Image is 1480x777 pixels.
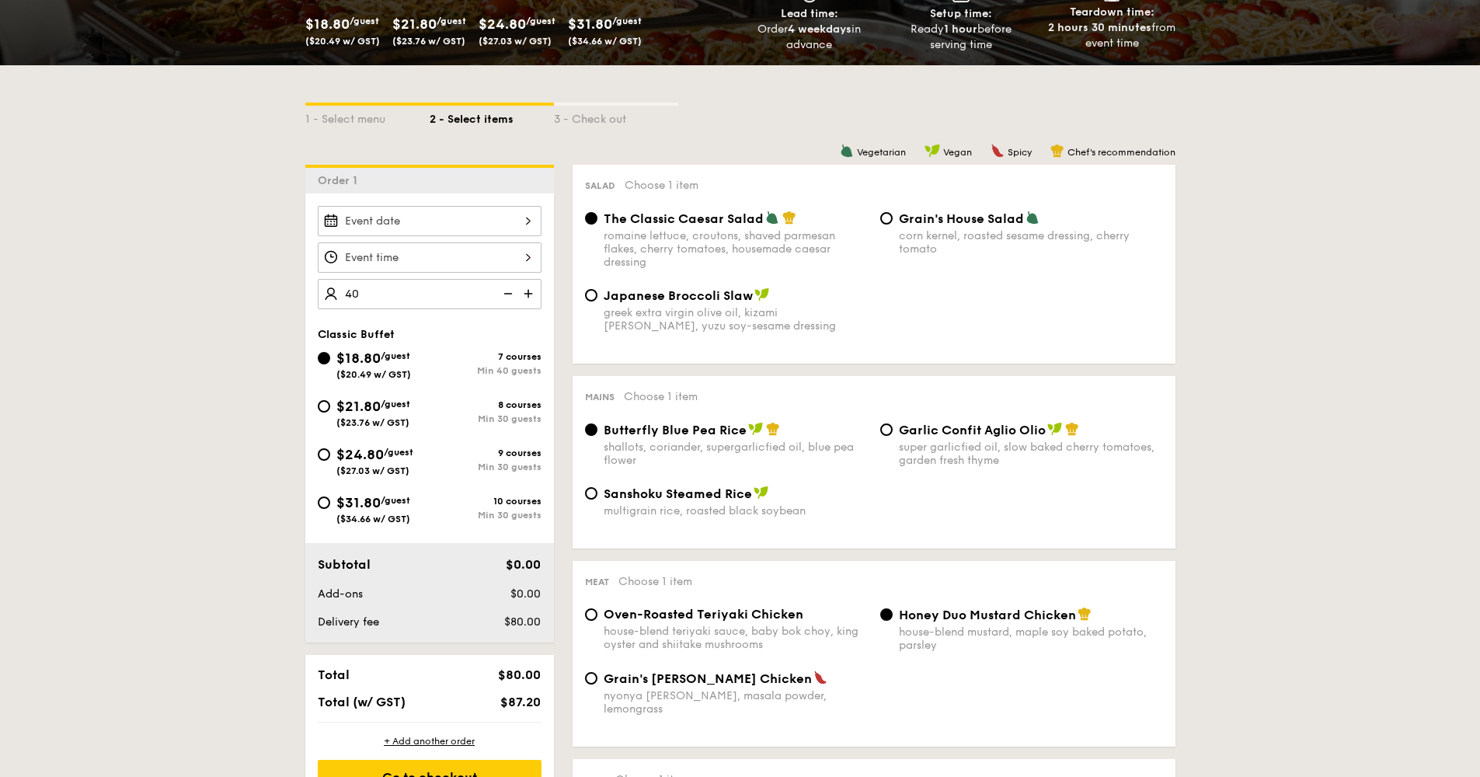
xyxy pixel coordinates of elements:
[585,577,609,587] span: Meat
[318,352,330,364] input: $18.80/guest($20.49 w/ GST)7 coursesMin 40 guests
[930,7,992,20] span: Setup time:
[1050,144,1064,158] img: icon-chef-hat.a58ddaea.svg
[585,392,615,402] span: Mains
[336,398,381,415] span: $21.80
[604,288,753,303] span: Japanese Broccoli Slaw
[500,695,541,709] span: $87.20
[840,144,854,158] img: icon-vegetarian.fe4039eb.svg
[991,144,1005,158] img: icon-spicy.37a8142b.svg
[604,504,868,517] div: multigrain rice, roasted black soybean
[305,106,430,127] div: 1 - Select menu
[568,36,642,47] span: ($34.66 w/ GST)
[781,7,838,20] span: Lead time:
[1048,21,1151,34] strong: 2 hours 30 minutes
[604,423,747,437] span: Butterfly Blue Pea Rice
[585,423,597,436] input: Butterfly Blue Pea Riceshallots, coriander, supergarlicfied oil, blue pea flower
[788,23,851,36] strong: 4 weekdays
[392,36,465,47] span: ($23.76 w/ GST)
[318,448,330,461] input: $24.80/guest($27.03 w/ GST)9 coursesMin 30 guests
[943,147,972,158] span: Vegan
[510,587,541,601] span: $0.00
[479,16,526,33] span: $24.80
[495,279,518,308] img: icon-reduce.1d2dbef1.svg
[899,229,1163,256] div: corn kernel, roasted sesame dressing, cherry tomato
[479,36,552,47] span: ($27.03 w/ GST)
[1008,147,1032,158] span: Spicy
[899,608,1076,622] span: Honey Duo Mustard Chicken
[604,486,752,501] span: Sanshoku Steamed Rice
[765,211,779,225] img: icon-vegetarian.fe4039eb.svg
[585,212,597,225] input: The Classic Caesar Saladromaine lettuce, croutons, shaved parmesan flakes, cherry tomatoes, house...
[754,486,769,500] img: icon-vegan.f8ff3823.svg
[318,735,542,747] div: + Add another order
[899,423,1046,437] span: Garlic Confit Aglio Olio
[1067,147,1175,158] span: Chef's recommendation
[625,179,698,192] span: Choose 1 item
[740,22,879,53] div: Order in advance
[899,211,1024,226] span: Grain's House Salad
[350,16,379,26] span: /guest
[604,306,868,333] div: greek extra virgin olive oil, kizami [PERSON_NAME], yuzu soy-sesame dressing
[1065,422,1079,436] img: icon-chef-hat.a58ddaea.svg
[336,369,411,380] span: ($20.49 w/ GST)
[336,417,409,428] span: ($23.76 w/ GST)
[336,350,381,367] span: $18.80
[430,106,554,127] div: 2 - Select items
[384,447,413,458] span: /guest
[430,510,542,521] div: Min 30 guests
[392,16,437,33] span: $21.80
[748,422,764,436] img: icon-vegan.f8ff3823.svg
[585,487,597,500] input: Sanshoku Steamed Ricemultigrain rice, roasted black soybean
[880,608,893,621] input: Honey Duo Mustard Chickenhouse-blend mustard, maple soy baked potato, parsley
[318,497,330,509] input: $31.80/guest($34.66 w/ GST)10 coursesMin 30 guests
[498,667,541,682] span: $80.00
[318,174,364,187] span: Order 1
[504,615,541,629] span: $80.00
[604,229,868,269] div: romaine lettuce, croutons, shaved parmesan flakes, cherry tomatoes, housemade caesar dressing
[526,16,555,26] span: /guest
[381,350,410,361] span: /guest
[336,494,381,511] span: $31.80
[618,575,692,588] span: Choose 1 item
[318,695,406,709] span: Total (w/ GST)
[585,608,597,621] input: Oven-Roasted Teriyaki Chickenhouse-blend teriyaki sauce, baby bok choy, king oyster and shiitake ...
[518,279,542,308] img: icon-add.58712e84.svg
[1047,422,1063,436] img: icon-vegan.f8ff3823.svg
[336,446,384,463] span: $24.80
[568,16,612,33] span: $31.80
[336,514,410,524] span: ($34.66 w/ GST)
[318,328,395,341] span: Classic Buffet
[318,587,363,601] span: Add-ons
[891,22,1030,53] div: Ready before serving time
[585,180,615,191] span: Salad
[318,615,379,629] span: Delivery fee
[880,423,893,436] input: Garlic Confit Aglio Oliosuper garlicfied oil, slow baked cherry tomatoes, garden fresh thyme
[624,390,698,403] span: Choose 1 item
[604,689,868,716] div: nyonya [PERSON_NAME], masala powder, lemongrass
[604,607,803,622] span: Oven-Roasted Teriyaki Chicken
[766,422,780,436] img: icon-chef-hat.a58ddaea.svg
[336,465,409,476] span: ($27.03 w/ GST)
[925,144,940,158] img: icon-vegan.f8ff3823.svg
[381,495,410,506] span: /guest
[506,557,541,572] span: $0.00
[318,242,542,273] input: Event time
[430,365,542,376] div: Min 40 guests
[1026,211,1039,225] img: icon-vegetarian.fe4039eb.svg
[430,496,542,507] div: 10 courses
[899,441,1163,467] div: super garlicfied oil, slow baked cherry tomatoes, garden fresh thyme
[318,557,371,572] span: Subtotal
[318,667,350,682] span: Total
[430,399,542,410] div: 8 courses
[437,16,466,26] span: /guest
[604,441,868,467] div: shallots, coriander, supergarlicfied oil, blue pea flower
[430,448,542,458] div: 9 courses
[944,23,977,36] strong: 1 hour
[857,147,906,158] span: Vegetarian
[318,400,330,413] input: $21.80/guest($23.76 w/ GST)8 coursesMin 30 guests
[813,671,827,685] img: icon-spicy.37a8142b.svg
[430,462,542,472] div: Min 30 guests
[899,625,1163,652] div: house-blend mustard, maple soy baked potato, parsley
[1043,20,1182,51] div: from event time
[305,36,380,47] span: ($20.49 w/ GST)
